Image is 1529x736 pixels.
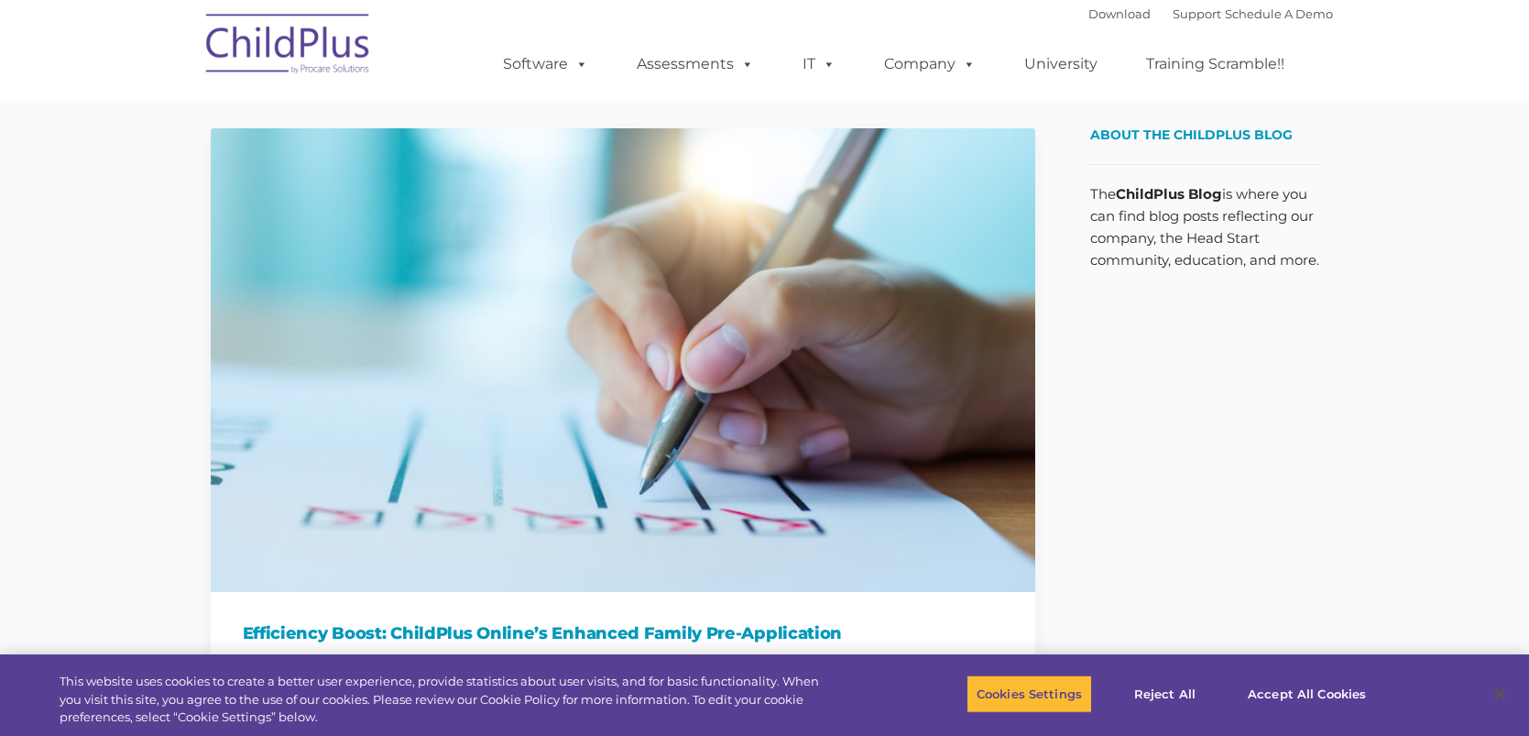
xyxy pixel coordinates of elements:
a: Training Scramble!! [1128,46,1303,82]
strong: ChildPlus Blog [1116,185,1222,203]
img: Efficiency Boost: ChildPlus Online's Enhanced Family Pre-Application Process - Streamlining Appli... [211,128,1035,592]
a: Schedule A Demo [1225,6,1333,21]
p: The is where you can find blog posts reflecting our company, the Head Start community, education,... [1090,183,1319,271]
button: Reject All [1108,675,1222,713]
h1: Efficiency Boost: ChildPlus Online’s Enhanced Family Pre-Application [243,620,1003,647]
a: Company [866,46,994,82]
button: Accept All Cookies [1238,675,1376,713]
a: Assessments [618,46,772,82]
a: Download [1088,6,1151,21]
a: Support [1173,6,1221,21]
img: ChildPlus by Procare Solutions [197,1,380,93]
div: This website uses cookies to create a better user experience, provide statistics about user visit... [60,673,841,727]
button: Close [1480,674,1520,714]
button: Cookies Settings [967,675,1092,713]
a: IT [784,46,854,82]
a: Software [485,46,606,82]
a: University [1006,46,1116,82]
font: | [1088,6,1333,21]
span: About the ChildPlus Blog [1090,126,1293,143]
